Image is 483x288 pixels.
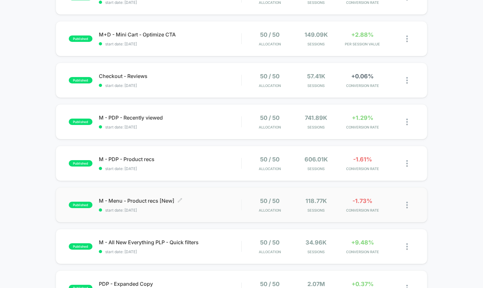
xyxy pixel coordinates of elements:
img: close [406,243,408,250]
span: PDP - Expanded Copy [99,281,241,287]
span: 50 / 50 [260,239,280,246]
span: published [69,119,92,125]
span: Allocation [259,125,281,129]
span: -1.73% [352,198,372,204]
span: 50 / 50 [260,281,280,287]
span: Sessions [295,167,338,171]
span: +0.37% [352,281,374,287]
span: 741.89k [305,114,327,121]
span: Allocation [259,42,281,46]
span: published [69,77,92,83]
span: 606.01k [305,156,328,163]
span: Sessions [295,250,338,254]
span: 50 / 50 [260,156,280,163]
span: M - PDP - Product recs [99,156,241,162]
img: close [406,119,408,125]
span: +1.29% [352,114,373,121]
span: CONVERSION RATE [341,208,384,213]
span: +9.48% [351,239,374,246]
span: 50 / 50 [260,73,280,80]
span: -1.61% [353,156,372,163]
span: published [69,35,92,42]
span: published [69,243,92,250]
span: M+D - Mini Cart - Optimize CTA [99,31,241,38]
img: close [406,202,408,208]
span: 149.09k [305,31,328,38]
span: start date: [DATE] [99,249,241,254]
span: Allocation [259,250,281,254]
span: published [69,160,92,167]
span: Sessions [295,83,338,88]
span: +0.06% [351,73,374,80]
span: 50 / 50 [260,114,280,121]
span: Allocation [259,0,281,5]
span: +2.88% [351,31,374,38]
span: published [69,202,92,208]
span: start date: [DATE] [99,166,241,171]
span: CONVERSION RATE [341,250,384,254]
span: Sessions [295,0,338,5]
span: start date: [DATE] [99,42,241,46]
span: Sessions [295,208,338,213]
img: close [406,77,408,84]
span: Allocation [259,83,281,88]
span: 50 / 50 [260,31,280,38]
span: CONVERSION RATE [341,167,384,171]
span: 34.96k [305,239,327,246]
span: 118.77k [305,198,327,204]
span: Allocation [259,167,281,171]
span: Sessions [295,125,338,129]
span: CONVERSION RATE [341,125,384,129]
span: Allocation [259,208,281,213]
span: PER SESSION VALUE [341,42,384,46]
span: Sessions [295,42,338,46]
span: start date: [DATE] [99,208,241,213]
span: M - PDP - Recently viewed [99,114,241,121]
span: 57.41k [307,73,325,80]
span: 2.07M [307,281,325,287]
span: Checkout - Reviews [99,73,241,79]
span: CONVERSION RATE [341,83,384,88]
span: start date: [DATE] [99,125,241,129]
img: close [406,35,408,42]
span: CONVERSION RATE [341,0,384,5]
span: 50 / 50 [260,198,280,204]
span: M - Menu - Product recs [New] [99,198,241,204]
span: M - All New Everything PLP - Quick filters [99,239,241,245]
img: close [406,160,408,167]
span: start date: [DATE] [99,83,241,88]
